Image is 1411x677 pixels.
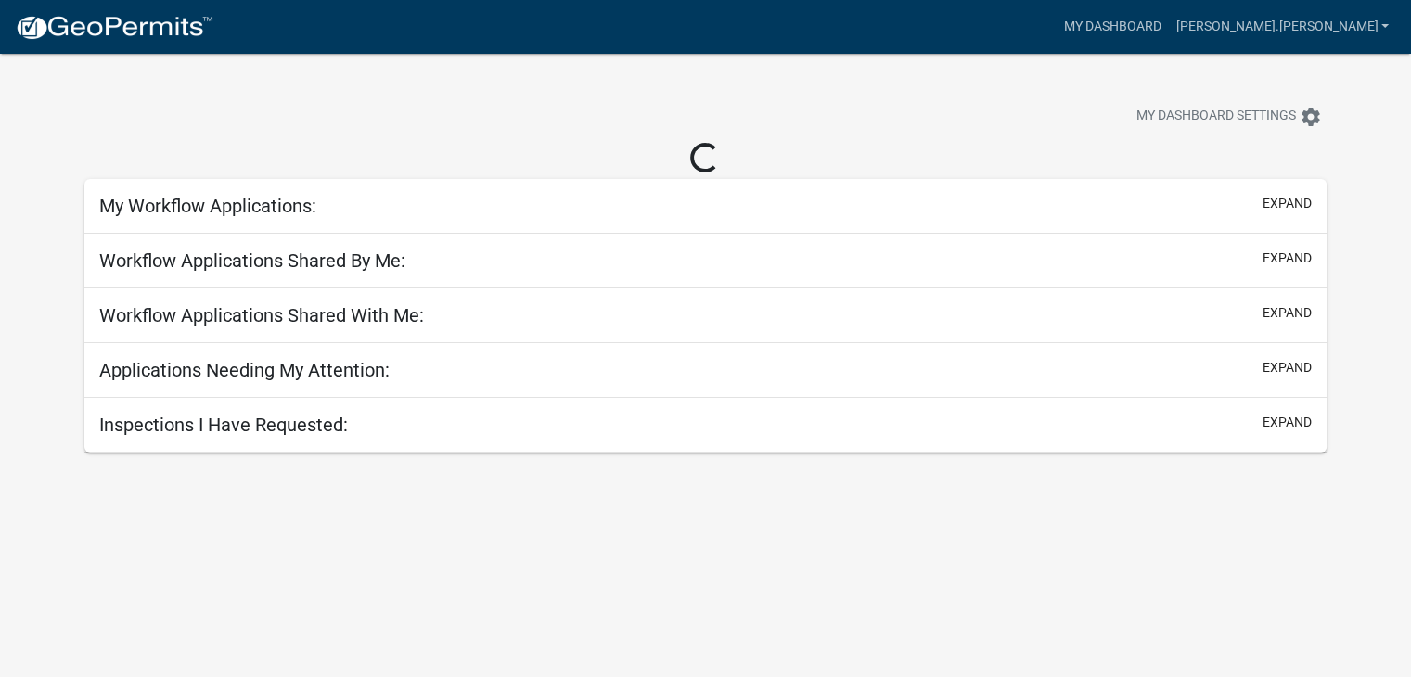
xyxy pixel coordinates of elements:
button: expand [1263,413,1312,432]
span: My Dashboard Settings [1136,106,1296,128]
a: [PERSON_NAME].[PERSON_NAME] [1168,9,1396,45]
button: expand [1263,303,1312,323]
h5: Inspections I Have Requested: [99,414,348,436]
h5: My Workflow Applications: [99,195,316,217]
button: My Dashboard Settingssettings [1122,98,1337,134]
h5: Applications Needing My Attention: [99,359,390,381]
h5: Workflow Applications Shared With Me: [99,304,424,326]
a: My Dashboard [1056,9,1168,45]
i: settings [1300,106,1322,128]
button: expand [1263,249,1312,268]
h5: Workflow Applications Shared By Me: [99,249,405,272]
button: expand [1263,358,1312,377]
button: expand [1263,194,1312,213]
